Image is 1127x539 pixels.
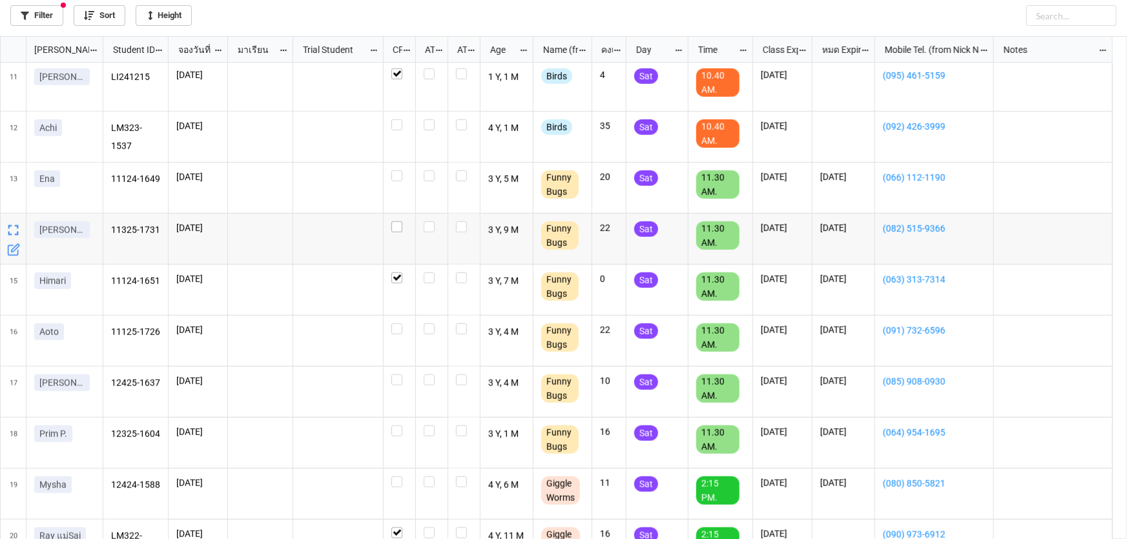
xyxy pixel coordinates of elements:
[634,476,658,492] div: Sat
[634,170,658,186] div: Sat
[761,221,804,234] p: [DATE]
[755,43,798,57] div: Class Expiration
[111,272,161,290] p: 11124-1651
[820,323,867,336] p: [DATE]
[26,43,89,57] div: [PERSON_NAME] Name
[1026,5,1117,26] input: Search...
[176,425,220,438] p: [DATE]
[136,5,192,26] a: Height
[10,316,17,366] span: 16
[820,272,867,285] p: [DATE]
[176,119,220,132] p: [DATE]
[535,43,578,57] div: Name (from Class)
[10,5,63,26] a: Filter
[1,37,103,63] div: grid
[696,119,739,148] div: 10.40 AM.
[541,476,580,505] div: Giggle Worms
[600,68,618,81] p: 4
[105,43,154,57] div: Student ID (from [PERSON_NAME] Name)
[541,221,579,250] div: Funny Bugs
[761,119,804,132] p: [DATE]
[761,425,804,438] p: [DATE]
[594,43,613,57] div: คงเหลือ (from Nick Name)
[820,374,867,387] p: [DATE]
[10,265,17,315] span: 15
[111,425,161,443] p: 12325-1604
[176,323,220,336] p: [DATE]
[10,112,17,162] span: 12
[541,272,579,301] div: Funny Bugs
[696,272,739,301] div: 11.30 AM.
[111,119,161,154] p: LM323-1537
[74,5,125,26] a: Sort
[111,221,161,239] p: 11325-1731
[541,323,579,352] div: Funny Bugs
[883,374,986,389] a: (085) 908-0930
[634,68,658,84] div: Sat
[488,68,526,86] p: 1 Y, 1 M
[600,476,618,489] p: 11
[761,323,804,336] p: [DATE]
[600,221,618,234] p: 22
[39,376,85,389] p: [PERSON_NAME]
[39,172,55,185] p: Ena
[176,170,220,183] p: [DATE]
[883,119,986,134] a: (092) 426-3999
[820,170,867,183] p: [DATE]
[696,425,739,454] div: 11.30 AM.
[696,476,739,505] div: 2:15 PM.
[10,367,17,417] span: 17
[450,43,468,57] div: ATK
[176,221,220,234] p: [DATE]
[541,170,579,199] div: Funny Bugs
[690,43,739,57] div: Time
[696,374,739,403] div: 11.30 AM.
[696,68,739,97] div: 10.40 AM.
[600,425,618,438] p: 16
[111,170,161,188] p: 11124-1649
[385,43,403,57] div: CF
[600,170,618,183] p: 20
[39,325,59,338] p: Aoto
[600,119,618,132] p: 35
[10,469,17,519] span: 19
[176,374,220,387] p: [DATE]
[39,223,85,236] p: [PERSON_NAME]
[230,43,279,57] div: มาเรียน
[541,68,572,84] div: Birds
[761,68,804,81] p: [DATE]
[488,170,526,188] p: 3 Y, 5 M
[634,221,658,237] div: Sat
[39,70,85,83] p: [PERSON_NAME]
[482,43,520,57] div: Age
[488,425,526,443] p: 3 Y, 1 M
[541,119,572,135] div: Birds
[883,170,986,185] a: (066) 112-1190
[39,121,57,134] p: Achi
[488,476,526,494] p: 4 Y, 6 M
[10,163,17,213] span: 13
[417,43,435,57] div: ATT
[877,43,979,57] div: Mobile Tel. (from Nick Name)
[488,323,526,341] p: 3 Y, 4 M
[600,323,618,336] p: 22
[820,425,867,438] p: [DATE]
[634,119,658,135] div: Sat
[176,272,220,285] p: [DATE]
[634,323,658,339] div: Sat
[39,427,67,440] p: Prim P.
[171,43,214,57] div: จองวันที่
[696,323,739,352] div: 11.30 AM.
[814,43,861,57] div: หมด Expired date (from [PERSON_NAME] Name)
[488,119,526,137] p: 4 Y, 1 M
[600,374,618,387] p: 10
[634,374,658,390] div: Sat
[634,272,658,288] div: Sat
[628,43,674,57] div: Day
[883,272,986,287] a: (063) 313-7314
[39,274,66,287] p: Himari
[883,476,986,491] a: (080) 850-5821
[883,68,986,83] a: (095) 461-5159
[820,221,867,234] p: [DATE]
[883,425,986,440] a: (064) 954-1695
